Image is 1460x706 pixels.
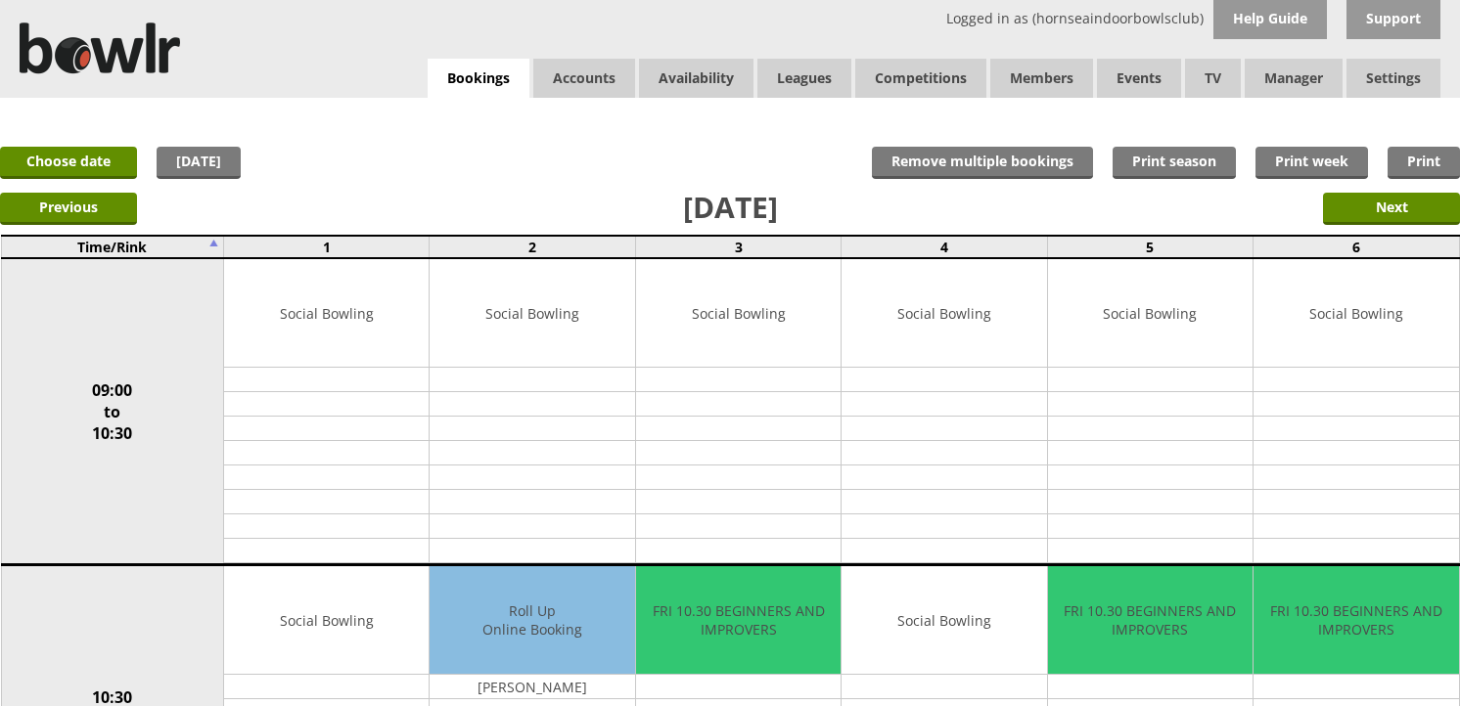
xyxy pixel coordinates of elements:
span: TV [1185,59,1241,98]
span: Accounts [533,59,635,98]
td: 09:00 to 10:30 [1,258,224,565]
td: 6 [1254,236,1459,258]
td: 5 [1047,236,1253,258]
td: FRI 10.30 BEGINNERS AND IMPROVERS [636,566,841,675]
td: 2 [430,236,635,258]
td: FRI 10.30 BEGINNERS AND IMPROVERS [1048,566,1253,675]
td: Time/Rink [1,236,224,258]
a: Leagues [757,59,851,98]
td: Social Bowling [842,566,1046,675]
td: Social Bowling [636,259,841,368]
td: [PERSON_NAME] [430,675,634,699]
span: Members [990,59,1093,98]
a: Print week [1255,147,1368,179]
input: Remove multiple bookings [872,147,1093,179]
td: Social Bowling [224,259,429,368]
td: Social Bowling [842,259,1046,368]
a: Print [1388,147,1460,179]
a: Availability [639,59,753,98]
a: [DATE] [157,147,241,179]
td: 1 [224,236,430,258]
td: 4 [842,236,1047,258]
td: Social Bowling [1048,259,1253,368]
a: Print season [1113,147,1236,179]
td: 3 [635,236,841,258]
td: Social Bowling [1254,259,1458,368]
span: Manager [1245,59,1343,98]
td: FRI 10.30 BEGINNERS AND IMPROVERS [1254,566,1458,675]
span: Settings [1346,59,1440,98]
a: Events [1097,59,1181,98]
td: Roll Up Online Booking [430,566,634,675]
td: Social Bowling [430,259,634,368]
td: Social Bowling [224,566,429,675]
a: Bookings [428,59,529,99]
input: Next [1323,193,1460,225]
a: Competitions [855,59,986,98]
